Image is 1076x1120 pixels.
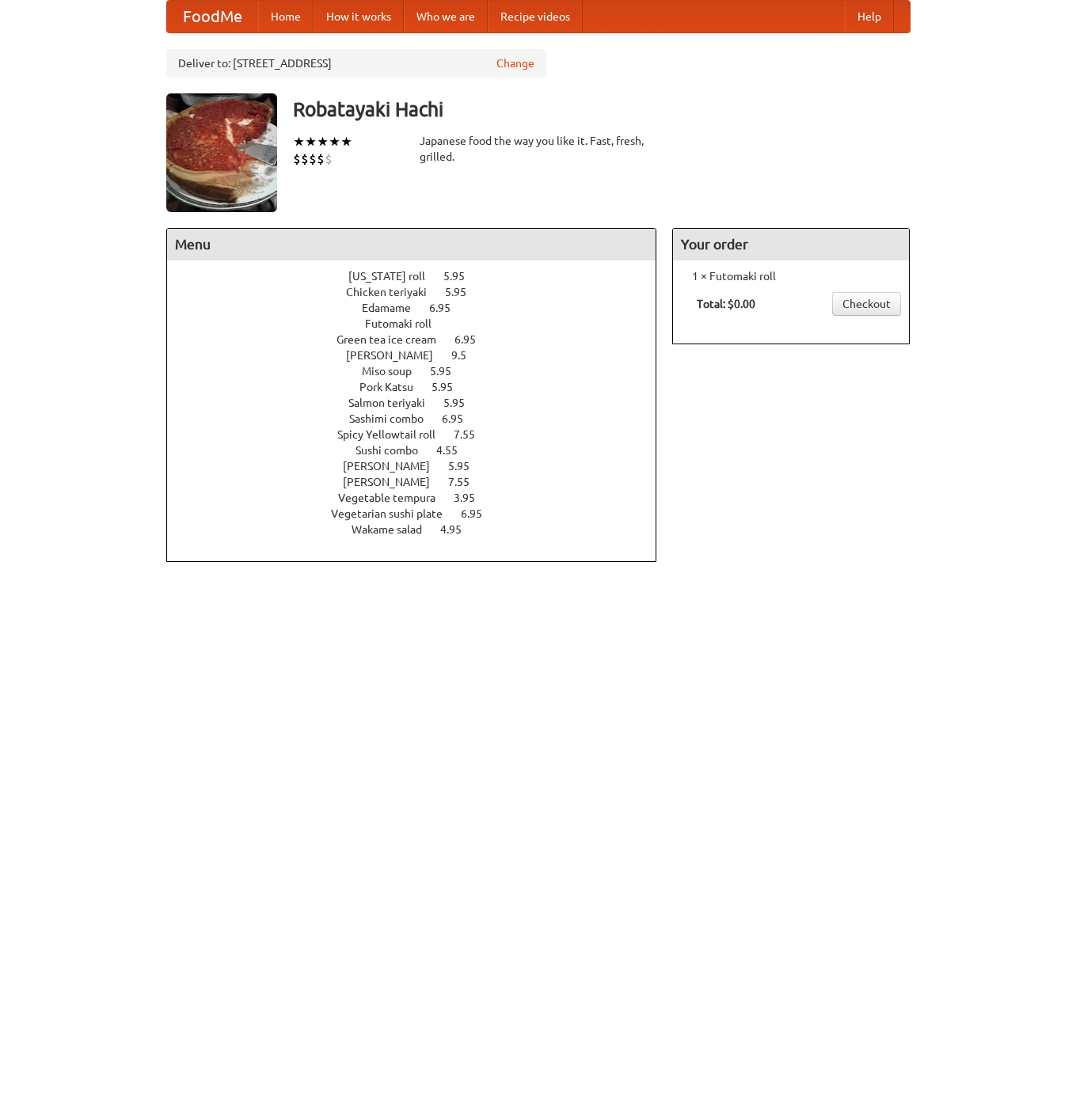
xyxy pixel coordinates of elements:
[329,133,340,150] li: ★
[343,476,499,488] a: [PERSON_NAME] 7.55
[355,444,434,457] span: Sushi combo
[365,317,447,330] span: Futomaki roll
[496,55,534,71] a: Change
[365,317,477,330] a: Futomaki roll
[166,49,546,78] div: Deliver to: [STREET_ADDRESS]
[454,333,492,346] span: 6.95
[349,412,439,425] span: Sashimi combo
[443,397,481,409] span: 5.95
[461,507,498,520] span: 6.95
[352,523,438,536] span: Wakame salad
[355,444,487,457] a: Sushi combo 4.55
[337,428,504,441] a: Spicy Yellowtail roll 7.55
[337,428,451,441] span: Spicy Yellowtail roll
[420,133,657,165] div: Japanese food the way you like it. Fast, fresh, grilled.
[404,1,488,32] a: Who we are
[317,133,329,150] li: ★
[325,150,333,168] li: $
[343,476,446,488] span: [PERSON_NAME]
[293,150,301,168] li: $
[338,492,504,504] a: Vegetable tempura 3.95
[166,93,277,212] img: angular.jpg
[338,492,451,504] span: Vegetable tempura
[301,150,309,168] li: $
[340,133,352,150] li: ★
[348,270,494,283] a: [US_STATE] roll 5.95
[445,286,482,298] span: 5.95
[673,229,909,260] h4: Your order
[309,150,317,168] li: $
[343,460,499,473] a: [PERSON_NAME] 5.95
[488,1,583,32] a: Recipe videos
[348,397,441,409] span: Salmon teriyaki
[348,397,494,409] a: Salmon teriyaki 5.95
[317,150,325,168] li: $
[258,1,314,32] a: Home
[331,507,511,520] a: Vegetarian sushi plate 6.95
[429,302,466,314] span: 6.95
[681,268,901,284] li: 1 × Futomaki roll
[454,492,491,504] span: 3.95
[336,333,452,346] span: Green tea ice cream
[442,412,479,425] span: 6.95
[331,507,458,520] span: Vegetarian sushi plate
[346,349,496,362] a: [PERSON_NAME] 9.5
[448,476,485,488] span: 7.55
[362,302,427,314] span: Edamame
[448,460,485,473] span: 5.95
[845,1,894,32] a: Help
[362,365,428,378] span: Miso soup
[349,412,492,425] a: Sashimi combo 6.95
[451,349,482,362] span: 9.5
[167,1,258,32] a: FoodMe
[440,523,477,536] span: 4.95
[314,1,404,32] a: How it works
[443,270,481,283] span: 5.95
[343,460,446,473] span: [PERSON_NAME]
[348,270,441,283] span: [US_STATE] roll
[352,523,491,536] a: Wakame salad 4.95
[346,286,443,298] span: Chicken teriyaki
[436,444,473,457] span: 4.55
[346,349,449,362] span: [PERSON_NAME]
[362,302,480,314] a: Edamame 6.95
[432,381,469,393] span: 5.95
[305,133,317,150] li: ★
[167,229,656,260] h4: Menu
[293,133,305,150] li: ★
[697,298,755,310] b: Total: $0.00
[359,381,429,393] span: Pork Katsu
[362,365,481,378] a: Miso soup 5.95
[359,381,482,393] a: Pork Katsu 5.95
[346,286,496,298] a: Chicken teriyaki 5.95
[454,428,491,441] span: 7.55
[336,333,505,346] a: Green tea ice cream 6.95
[293,93,911,125] h3: Robatayaki Hachi
[430,365,467,378] span: 5.95
[832,292,901,316] a: Checkout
